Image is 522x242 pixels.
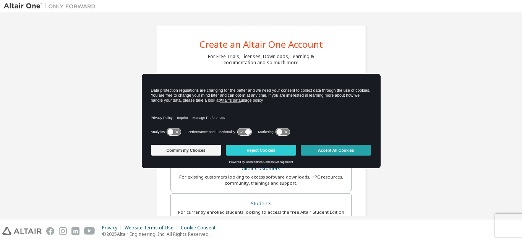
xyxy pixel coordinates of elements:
div: Altair Customers [175,163,347,174]
div: Website Terms of Use [125,225,181,231]
img: linkedin.svg [71,227,79,235]
p: © 2025 Altair Engineering, Inc. All Rights Reserved. [102,231,220,237]
div: Create an Altair One Account [199,40,323,49]
div: Cookie Consent [181,225,220,231]
div: For Free Trials, Licenses, Downloads, Learning & Documentation and so much more. [208,54,314,66]
img: youtube.svg [84,227,95,235]
div: For currently enrolled students looking to access the free Altair Student Edition bundle and all ... [175,209,347,221]
div: Privacy [102,225,125,231]
img: Altair One [4,2,99,10]
img: altair_logo.svg [2,227,42,235]
div: Students [175,198,347,209]
div: For existing customers looking to access software downloads, HPC resources, community, trainings ... [175,174,347,186]
img: facebook.svg [46,227,54,235]
img: instagram.svg [59,227,67,235]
